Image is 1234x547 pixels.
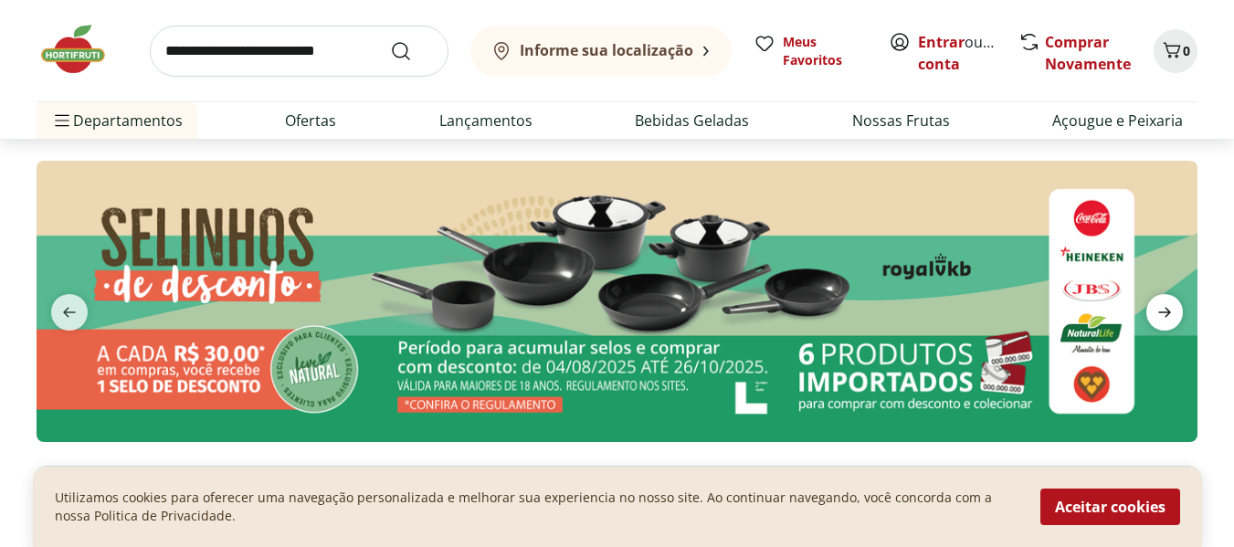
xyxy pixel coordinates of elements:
[612,457,638,500] button: Current page from fs-carousel
[638,457,652,500] button: Go to page 6 from fs-carousel
[1045,32,1131,74] a: Comprar Novamente
[1183,42,1190,59] span: 0
[1040,489,1180,525] button: Aceitar cookies
[51,99,73,142] button: Menu
[918,32,1018,74] a: Criar conta
[918,31,999,75] span: ou
[852,110,950,131] a: Nossas Frutas
[470,26,732,77] button: Informe sua localização
[1154,29,1197,73] button: Carrinho
[1052,110,1183,131] a: Açougue e Peixaria
[51,99,183,142] span: Departamentos
[150,26,448,77] input: search
[37,294,102,331] button: previous
[554,457,568,500] button: Go to page 1 from fs-carousel
[568,457,583,500] button: Go to page 2 from fs-carousel
[37,161,1197,442] img: selinhos
[55,489,1018,525] p: Utilizamos cookies para oferecer uma navegação personalizada e melhorar sua experiencia no nosso ...
[597,457,612,500] button: Go to page 4 from fs-carousel
[520,40,693,60] b: Informe sua localização
[37,22,128,77] img: Hortifruti
[285,110,336,131] a: Ofertas
[635,110,749,131] a: Bebidas Geladas
[783,33,867,69] span: Meus Favoritos
[390,40,434,62] button: Submit Search
[439,110,533,131] a: Lançamentos
[652,457,667,500] button: Go to page 7 from fs-carousel
[583,457,597,500] button: Go to page 3 from fs-carousel
[667,457,681,500] button: Go to page 8 from fs-carousel
[754,33,867,69] a: Meus Favoritos
[1132,294,1197,331] button: next
[918,32,965,52] a: Entrar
